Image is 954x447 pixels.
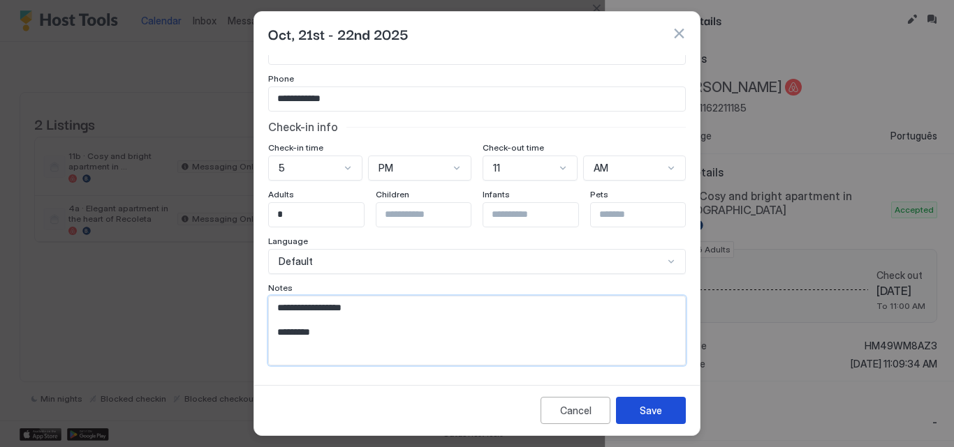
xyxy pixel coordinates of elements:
[493,162,500,174] span: 11
[590,189,608,199] span: Pets
[269,203,383,227] input: Input Field
[483,142,544,153] span: Check-out time
[376,189,409,199] span: Children
[616,397,686,424] button: Save
[640,403,662,418] div: Save
[268,236,308,246] span: Language
[379,162,393,174] span: PM
[483,189,510,199] span: Infants
[268,23,409,44] span: Oct, 21st - 22nd 2025
[268,120,338,134] span: Check-in info
[269,87,685,111] input: Input Field
[268,73,294,84] span: Phone
[591,203,705,227] input: Input Field
[268,142,323,153] span: Check-in time
[268,189,294,199] span: Adults
[560,403,592,418] div: Cancel
[594,162,608,174] span: AM
[376,203,491,227] input: Input Field
[483,203,598,227] input: Input Field
[279,162,285,174] span: 5
[279,255,313,268] span: Default
[269,296,675,365] textarea: Input Field
[541,397,610,424] button: Cancel
[268,282,293,293] span: Notes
